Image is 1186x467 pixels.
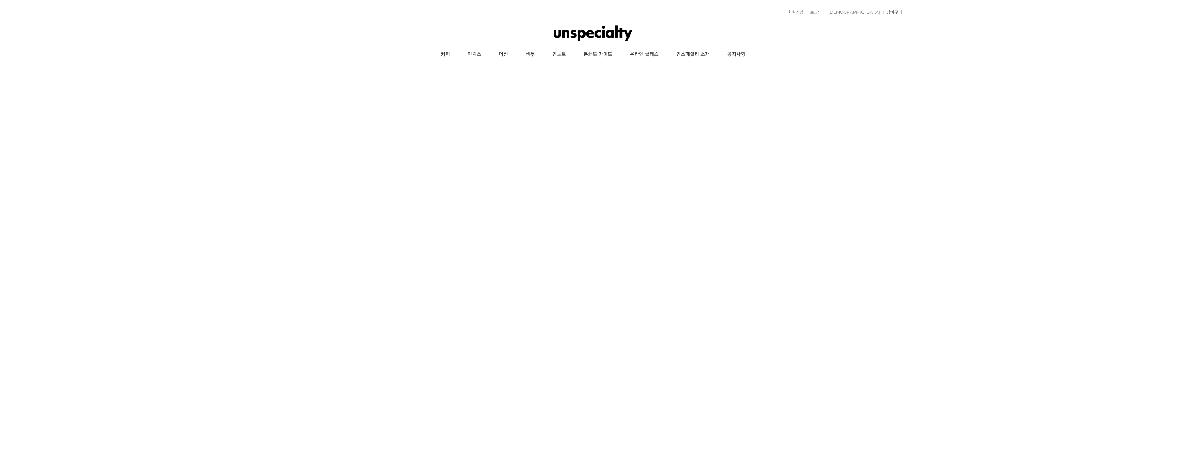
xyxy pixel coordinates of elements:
a: 온라인 클래스 [621,46,667,63]
a: 공지사항 [718,46,754,63]
a: 회원가입 [784,10,803,14]
a: 언스페셜티 소개 [667,46,718,63]
a: 언럭스 [459,46,490,63]
a: 분쇄도 가이드 [575,46,621,63]
a: 생두 [517,46,543,63]
a: 로그인 [807,10,822,14]
img: 언스페셜티 몰 [554,23,633,44]
a: 장바구니 [883,10,902,14]
a: 언노트 [543,46,575,63]
a: 머신 [490,46,517,63]
a: [DEMOGRAPHIC_DATA] [825,10,880,14]
a: 커피 [432,46,459,63]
